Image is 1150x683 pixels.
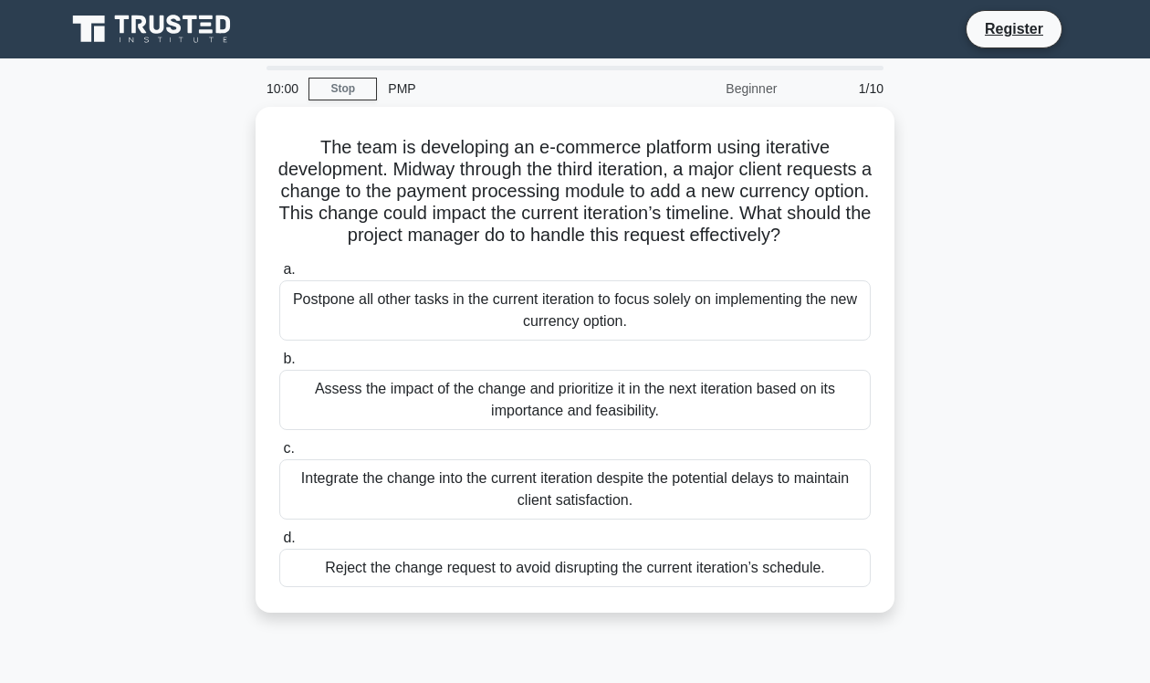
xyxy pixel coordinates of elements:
div: 1/10 [788,70,894,107]
div: Reject the change request to avoid disrupting the current iteration’s schedule. [279,549,871,587]
span: a. [283,261,295,277]
span: d. [283,530,295,545]
div: PMP [377,70,628,107]
a: Register [974,17,1054,40]
div: Beginner [628,70,788,107]
div: Integrate the change into the current iteration despite the potential delays to maintain client s... [279,459,871,520]
div: Assess the impact of the change and prioritize it in the next iteration based on its importance a... [279,370,871,430]
div: Postpone all other tasks in the current iteration to focus solely on implementing the new currenc... [279,280,871,341]
span: b. [283,351,295,366]
span: c. [283,440,294,456]
a: Stop [308,78,377,100]
h5: The team is developing an e-commerce platform using iterative development. Midway through the thi... [277,136,873,247]
div: 10:00 [256,70,308,107]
